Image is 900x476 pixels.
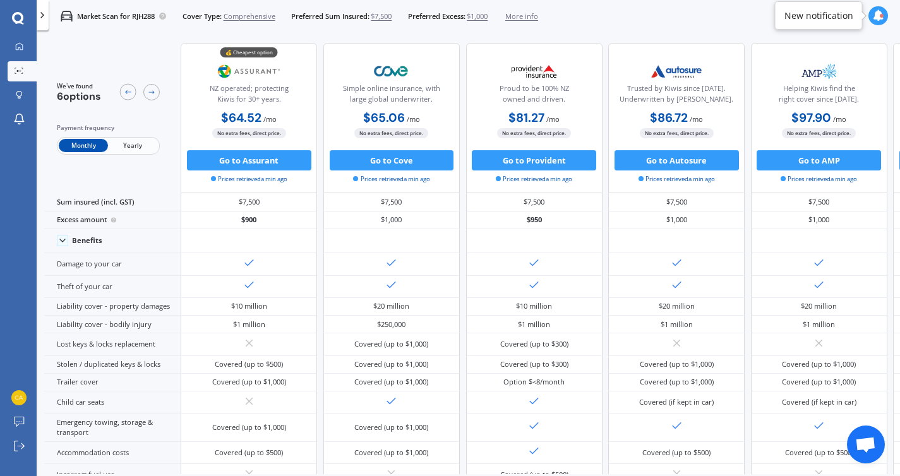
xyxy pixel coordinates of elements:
[615,150,739,170] button: Go to Autosure
[640,128,714,138] span: No extra fees, direct price.
[354,422,428,432] div: Covered (up to $1,000)
[501,59,568,84] img: Provident.png
[546,114,560,124] span: / mo
[803,319,835,330] div: $1 million
[408,11,465,21] span: Preferred Excess:
[44,253,181,275] div: Damage to your car
[407,114,420,124] span: / mo
[784,9,853,22] div: New notification
[221,110,261,126] b: $64.52
[212,128,286,138] span: No extra fees, direct price.
[781,175,857,184] span: Prices retrieved a min ago
[786,59,853,84] img: AMP.webp
[500,359,568,369] div: Covered (up to $300)
[44,333,181,355] div: Lost keys & locks replacement
[371,11,392,21] span: $7,500
[215,448,283,458] div: Covered (up to $500)
[503,377,565,387] div: Option $<8/month
[77,11,155,21] p: Market Scan for RJH288
[472,150,596,170] button: Go to Provident
[751,193,887,211] div: $7,500
[353,175,429,184] span: Prices retrieved a min ago
[44,316,181,333] div: Liability cover - bodily injury
[44,211,181,229] div: Excess amount
[782,128,856,138] span: No extra fees, direct price.
[847,425,885,463] a: Open chat
[358,59,425,84] img: Cove.webp
[181,193,317,211] div: $7,500
[57,82,101,91] span: We've found
[757,150,881,170] button: Go to AMP
[332,83,451,109] div: Simple online insurance, with large global underwriter.
[640,377,714,387] div: Covered (up to $1,000)
[354,128,428,138] span: No extra fees, direct price.
[377,319,405,330] div: $250,000
[500,339,568,349] div: Covered (up to $300)
[181,211,317,229] div: $900
[642,448,711,458] div: Covered (up to $500)
[189,83,308,109] div: NZ operated; protecting Kiwis for 30+ years.
[187,150,311,170] button: Go to Assurant
[466,193,603,211] div: $7,500
[44,391,181,414] div: Child car seats
[323,211,460,229] div: $1,000
[354,359,428,369] div: Covered (up to $1,000)
[72,236,102,245] div: Benefits
[183,11,222,21] span: Cover Type:
[639,397,714,407] div: Covered (if kept in car)
[44,414,181,441] div: Emergency towing, storage & transport
[216,59,283,84] img: Assurant.png
[690,114,703,124] span: / mo
[508,110,544,126] b: $81.27
[354,377,428,387] div: Covered (up to $1,000)
[791,110,831,126] b: $97.90
[518,319,550,330] div: $1 million
[57,90,101,103] span: 6 options
[801,301,837,311] div: $20 million
[61,10,73,22] img: car.f15378c7a67c060ca3f3.svg
[751,211,887,229] div: $1,000
[661,319,693,330] div: $1 million
[59,139,108,152] span: Monthly
[291,11,369,21] span: Preferred Sum Insured:
[466,211,603,229] div: $950
[833,114,846,124] span: / mo
[785,448,853,458] div: Covered (up to $500)
[373,301,409,311] div: $20 million
[108,139,157,152] span: Yearly
[212,377,286,387] div: Covered (up to $1,000)
[11,390,27,405] img: c7b72295e677e1c8d8cb65de3ea7740e
[643,59,710,84] img: Autosure.webp
[44,442,181,464] div: Accommodation costs
[608,211,745,229] div: $1,000
[782,397,856,407] div: Covered (if kept in car)
[233,319,265,330] div: $1 million
[354,448,428,458] div: Covered (up to $1,000)
[505,11,538,21] span: More info
[354,339,428,349] div: Covered (up to $1,000)
[782,377,856,387] div: Covered (up to $1,000)
[44,298,181,316] div: Liability cover - property damages
[44,193,181,211] div: Sum insured (incl. GST)
[782,359,856,369] div: Covered (up to $1,000)
[224,11,275,21] span: Comprehensive
[330,150,454,170] button: Go to Cove
[323,193,460,211] div: $7,500
[220,47,278,57] div: 💰 Cheapest option
[608,193,745,211] div: $7,500
[363,110,405,126] b: $65.06
[44,374,181,391] div: Trailer cover
[215,359,283,369] div: Covered (up to $500)
[640,359,714,369] div: Covered (up to $1,000)
[760,83,879,109] div: Helping Kiwis find the right cover since [DATE].
[516,301,552,311] div: $10 million
[474,83,593,109] div: Proud to be 100% NZ owned and driven.
[44,356,181,374] div: Stolen / duplicated keys & locks
[211,175,287,184] span: Prices retrieved a min ago
[639,175,715,184] span: Prices retrieved a min ago
[496,175,572,184] span: Prices retrieved a min ago
[263,114,277,124] span: / mo
[650,110,688,126] b: $86.72
[231,301,267,311] div: $10 million
[617,83,736,109] div: Trusted by Kiwis since [DATE]. Underwritten by [PERSON_NAME].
